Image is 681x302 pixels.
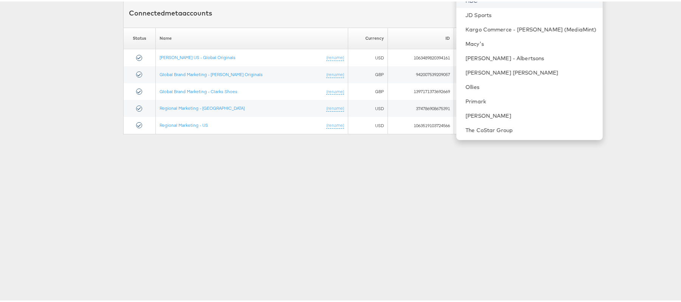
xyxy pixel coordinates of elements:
[465,111,597,118] a: [PERSON_NAME]
[465,53,597,61] a: [PERSON_NAME] - Albertsons
[388,115,454,132] td: 1063519103724566
[465,82,597,89] a: Ollies
[388,48,454,65] td: 1063489820394161
[348,82,388,99] td: GBP
[155,26,348,48] th: Name
[348,98,388,115] td: USD
[348,115,388,132] td: USD
[160,87,237,93] a: Global Brand Marketing - Clarks Shoes
[465,125,597,132] a: The CoStar Group
[348,26,388,48] th: Currency
[454,48,553,65] td: America/New_York
[160,121,208,126] a: Regional Marketing - US
[326,104,344,110] a: (rename)
[454,82,553,99] td: America/New_York
[160,70,263,76] a: Global Brand Marketing - [PERSON_NAME] Originals
[326,53,344,59] a: (rename)
[465,67,597,75] a: [PERSON_NAME] [PERSON_NAME]
[388,82,454,99] td: 1397171373692669
[129,7,213,17] div: Connected accounts
[160,104,245,109] a: Regional Marketing - [GEOGRAPHIC_DATA]
[348,65,388,82] td: GBP
[165,7,183,16] span: meta
[326,70,344,76] a: (rename)
[123,26,155,48] th: Status
[326,87,344,93] a: (rename)
[465,24,597,32] a: Kargo Commerce - [PERSON_NAME] (MediaMint)
[326,121,344,127] a: (rename)
[160,53,236,59] a: [PERSON_NAME] US - Global Originals
[454,65,553,82] td: Europe/[GEOGRAPHIC_DATA]
[388,65,454,82] td: 942007539209057
[454,98,553,115] td: America/New_York
[454,115,553,132] td: America/New_York
[465,39,597,46] a: Macy's
[388,98,454,115] td: 374786908675391
[388,26,454,48] th: ID
[454,26,553,48] th: Timezone
[465,10,597,17] a: JD Sports
[465,96,597,104] a: Primark
[348,48,388,65] td: USD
